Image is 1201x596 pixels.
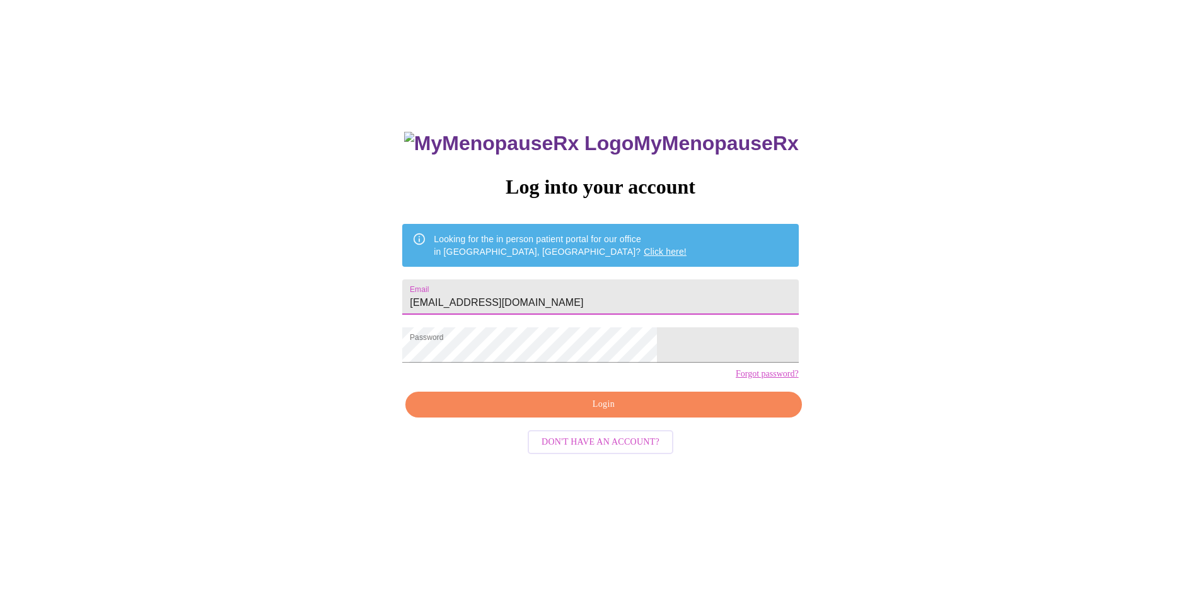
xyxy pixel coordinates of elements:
button: Login [405,392,801,418]
h3: Log into your account [402,175,798,199]
span: Don't have an account? [542,435,659,450]
div: Looking for the in person patient portal for our office in [GEOGRAPHIC_DATA], [GEOGRAPHIC_DATA]? [434,228,687,263]
a: Forgot password? [736,369,799,379]
a: Don't have an account? [525,435,676,446]
a: Click here! [644,247,687,257]
span: Login [420,397,787,412]
h3: MyMenopauseRx [404,132,799,155]
img: MyMenopauseRx Logo [404,132,634,155]
button: Don't have an account? [528,430,673,455]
